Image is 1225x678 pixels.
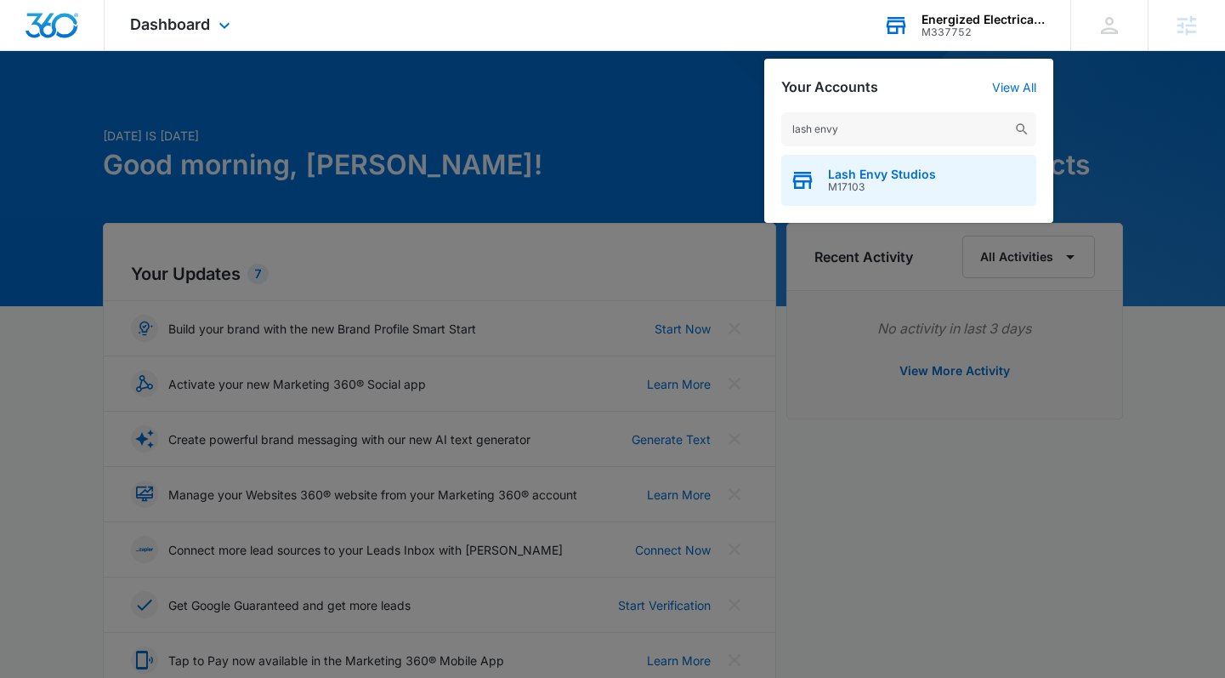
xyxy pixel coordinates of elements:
[992,80,1036,94] a: View All
[828,181,936,193] span: M17103
[828,168,936,181] span: Lash Envy Studios
[130,15,210,33] span: Dashboard
[781,79,878,95] h2: Your Accounts
[781,155,1036,206] button: Lash Envy StudiosM17103
[922,13,1046,26] div: account name
[781,112,1036,146] input: Search Accounts
[922,26,1046,38] div: account id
